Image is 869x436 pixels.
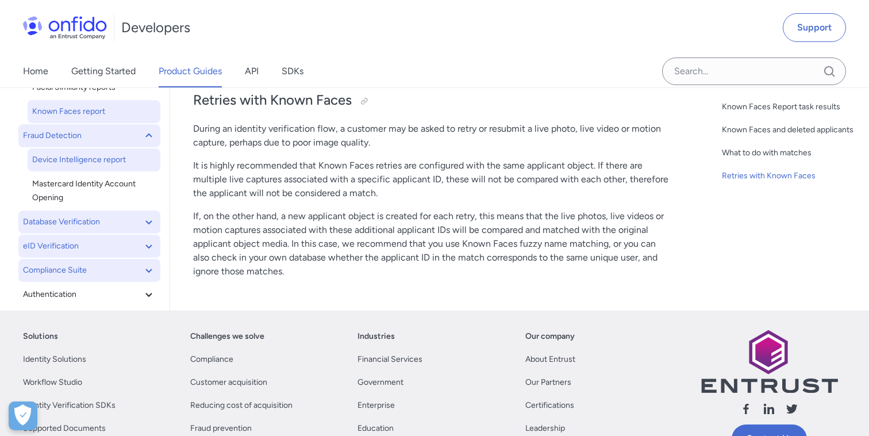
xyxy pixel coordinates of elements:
a: Education [357,422,394,435]
button: eID Verification [18,235,160,258]
img: Entrust logo [700,330,838,393]
span: eID Verification [23,239,142,253]
a: Workflow Studio [23,376,82,389]
a: Leadership [525,422,565,435]
a: Known Faces Report task results [722,100,860,114]
a: What to do with matches [722,146,860,160]
span: Database Verification [23,215,142,229]
a: Mastercard Identity Account Opening [28,173,160,209]
a: Support [783,13,846,42]
a: API [245,55,259,87]
a: SDKs [282,55,303,87]
a: Financial Services [357,353,422,366]
svg: Follow us X (Twitter) [785,402,799,416]
h1: Developers [121,18,190,37]
button: Fraud Detection [18,124,160,147]
input: Onfido search input field [662,58,846,85]
a: Our Partners [525,376,571,389]
a: Customer acquisition [190,376,267,389]
p: If, on the other hand, a new applicant object is created for each retry, this means that the live... [193,209,674,278]
span: Known Faces report [32,105,156,118]
a: Known Faces report [28,100,160,123]
a: Known Faces and deleted applicants [722,123,860,137]
a: Supported Documents [23,422,106,435]
button: Database Verification [18,211,160,234]
a: Follow us linkedin [762,402,776,420]
a: Fraud prevention [190,422,252,435]
a: Reducing cost of acquisition [190,399,293,412]
a: Enterprise [357,399,395,412]
a: Home [23,55,48,87]
p: It is highly recommended that Known Faces retries are configured with the same applicant object. ... [193,159,674,200]
img: Onfido Logo [23,16,107,39]
button: Open Preferences [9,401,37,430]
a: Certifications [525,399,574,412]
a: Product Guides [159,55,222,87]
a: Retries with Known Faces [722,169,860,183]
button: Authentication [18,283,160,306]
span: Compliance Suite [23,263,142,277]
a: Our company [525,330,575,343]
a: Government [357,376,403,389]
a: Getting Started [71,55,136,87]
button: Electronic Signature [18,307,160,330]
span: Device Intelligence report [32,153,156,167]
button: Compliance Suite [18,259,160,282]
svg: Follow us linkedin [762,402,776,416]
a: Challenges we solve [190,330,264,343]
h2: Retries with Known Faces [193,91,674,110]
a: Compliance [190,353,233,366]
a: Industries [357,330,395,343]
a: Device Intelligence report [28,148,160,171]
svg: Follow us facebook [739,402,753,416]
a: Follow us facebook [739,402,753,420]
div: Cookie Preferences [9,401,37,430]
a: Follow us X (Twitter) [785,402,799,420]
p: During an identity verification flow, a customer may be asked to retry or resubmit a live photo, ... [193,122,674,150]
a: Identity Solutions [23,353,86,366]
a: About Entrust [525,353,575,366]
span: Fraud Detection [23,129,142,143]
span: Mastercard Identity Account Opening [32,177,156,205]
span: Authentication [23,288,142,301]
a: Solutions [23,330,58,343]
a: Identity Verification SDKs [23,399,116,412]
